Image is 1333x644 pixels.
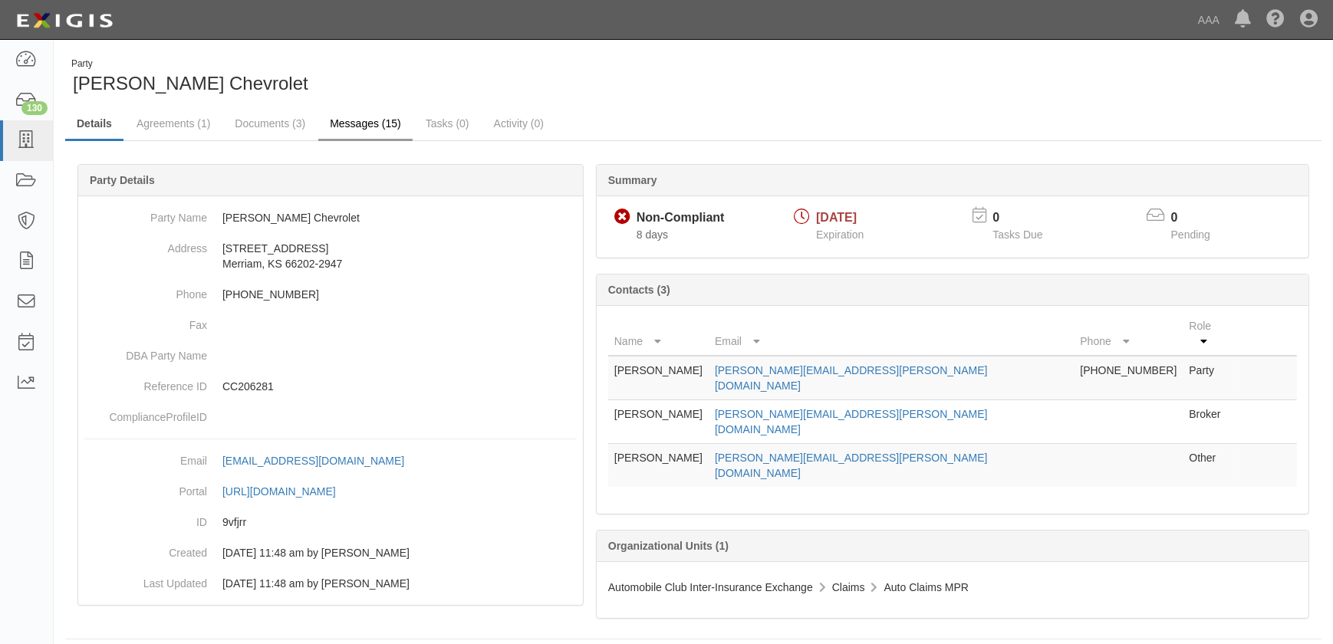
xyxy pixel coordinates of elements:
span: Automobile Club Inter-Insurance Exchange [608,581,813,593]
p: CC206281 [222,379,577,394]
dt: Email [84,445,207,468]
td: [PERSON_NAME] [608,444,709,488]
dd: [STREET_ADDRESS] Merriam, KS 66202-2947 [84,233,577,279]
th: Phone [1074,312,1183,356]
dt: Last Updated [84,568,207,591]
div: Party [71,58,308,71]
p: 0 [992,209,1061,227]
a: [EMAIL_ADDRESS][DOMAIN_NAME] [222,455,421,467]
dt: Portal [84,476,207,499]
td: Party [1183,356,1236,400]
b: Contacts (3) [608,284,670,296]
a: [URL][DOMAIN_NAME] [222,485,353,498]
th: Email [709,312,1074,356]
a: AAA [1190,5,1227,35]
b: Summary [608,174,657,186]
th: Name [608,312,709,356]
b: Organizational Units (1) [608,540,729,552]
dt: ComplianceProfileID [84,402,207,425]
a: Details [65,108,123,141]
b: Party Details [90,174,155,186]
dt: Phone [84,279,207,302]
div: [EMAIL_ADDRESS][DOMAIN_NAME] [222,453,404,468]
span: Pending [1171,228,1210,241]
a: Agreements (1) [125,108,222,139]
dt: Created [84,537,207,560]
dt: Fax [84,310,207,333]
i: Non-Compliant [614,209,630,225]
span: [DATE] [816,211,857,224]
span: Claims [832,581,865,593]
th: Role [1183,312,1236,356]
a: [PERSON_NAME][EMAIL_ADDRESS][PERSON_NAME][DOMAIN_NAME] [715,364,988,392]
td: [PERSON_NAME] [608,400,709,444]
dt: ID [84,507,207,530]
dd: 05/19/2023 11:48 am by Benjamin Tully [84,537,577,568]
td: [PERSON_NAME] [608,356,709,400]
td: Broker [1183,400,1236,444]
dd: [PHONE_NUMBER] [84,279,577,310]
span: Tasks Due [992,228,1042,241]
div: Hendrick Chevrolet [65,58,682,97]
dd: 9vfjrr [84,507,577,537]
span: Since 09/01/2025 [637,228,668,241]
dd: [PERSON_NAME] Chevrolet [84,202,577,233]
div: 130 [21,101,48,115]
a: [PERSON_NAME][EMAIL_ADDRESS][PERSON_NAME][DOMAIN_NAME] [715,452,988,479]
span: [PERSON_NAME] Chevrolet [73,73,308,94]
span: Expiration [816,228,864,241]
a: Activity (0) [482,108,555,139]
dt: DBA Party Name [84,340,207,363]
a: Messages (15) [318,108,413,141]
dt: Address [84,233,207,256]
dt: Party Name [84,202,207,225]
a: Tasks (0) [414,108,481,139]
a: [PERSON_NAME][EMAIL_ADDRESS][PERSON_NAME][DOMAIN_NAME] [715,408,988,435]
a: Documents (3) [223,108,317,139]
span: Auto Claims MPR [884,581,969,593]
dd: 05/19/2023 11:48 am by Benjamin Tully [84,568,577,599]
img: logo-5460c22ac91f19d4615b14bd174203de0afe785f0fc80cf4dbbc73dc1793850b.png [12,7,117,34]
dt: Reference ID [84,371,207,394]
div: Non-Compliant [637,209,725,227]
p: 0 [1171,209,1229,227]
i: Help Center - Complianz [1266,11,1285,29]
td: [PHONE_NUMBER] [1074,356,1183,400]
td: Other [1183,444,1236,488]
